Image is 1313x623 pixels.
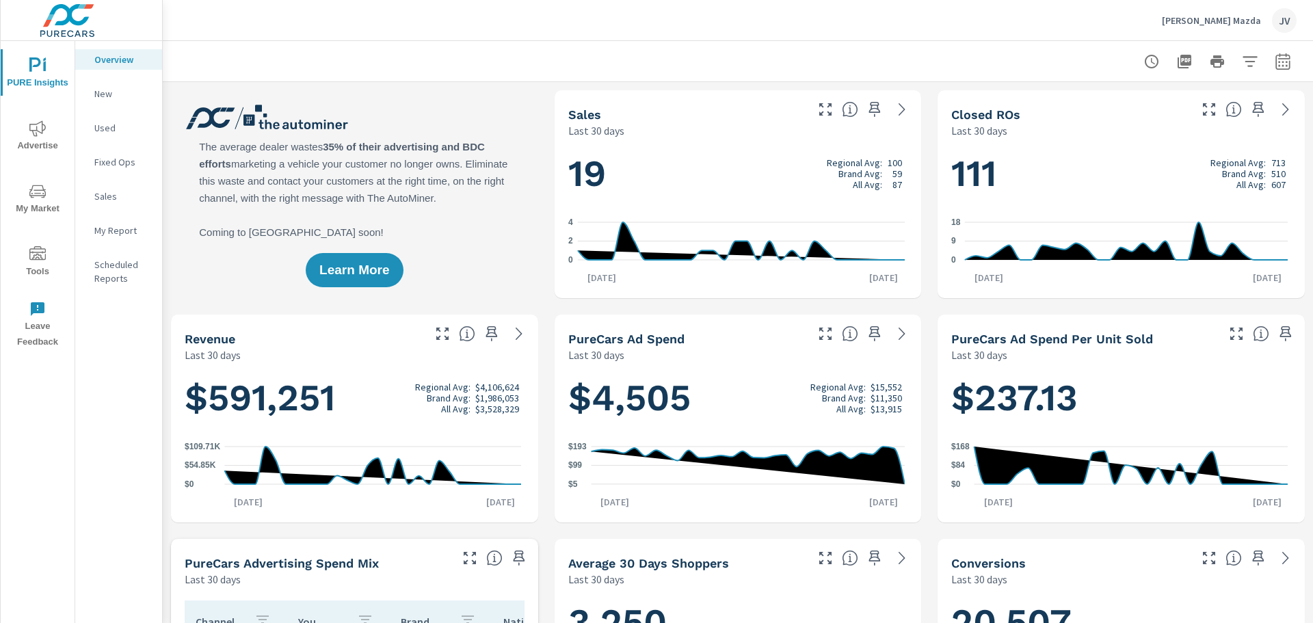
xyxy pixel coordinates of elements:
p: Fixed Ops [94,155,151,169]
p: $13,915 [871,403,902,414]
div: JV [1272,8,1297,33]
p: $15,552 [871,382,902,393]
span: Save this to your personalized report [1275,323,1297,345]
h5: Average 30 Days Shoppers [568,556,729,570]
div: My Report [75,220,162,241]
p: Regional Avg: [1210,157,1266,168]
h5: Sales [568,107,601,122]
span: Advertise [5,120,70,154]
button: "Export Report to PDF" [1171,48,1198,75]
p: 100 [888,157,902,168]
text: $168 [951,442,970,451]
p: 510 [1271,168,1286,179]
button: Make Fullscreen [459,547,481,569]
span: Tools [5,246,70,280]
p: Brand Avg: [822,393,866,403]
span: Total cost of media for all PureCars channels for the selected dealership group over the selected... [842,326,858,342]
p: $3,528,329 [475,403,519,414]
span: Save this to your personalized report [508,547,530,569]
p: Last 30 days [951,122,1007,139]
text: 0 [568,255,573,265]
span: Save this to your personalized report [1247,547,1269,569]
span: A rolling 30 day total of daily Shoppers on the dealership website, averaged over the selected da... [842,550,858,566]
p: Used [94,121,151,135]
button: Make Fullscreen [814,323,836,345]
p: All Avg: [836,403,866,414]
p: Last 30 days [185,571,241,587]
p: Last 30 days [568,571,624,587]
p: [DATE] [477,495,525,509]
p: Last 30 days [568,122,624,139]
h5: Conversions [951,556,1026,570]
a: See more details in report [1275,98,1297,120]
p: [DATE] [224,495,272,509]
p: Last 30 days [951,571,1007,587]
h5: PureCars Ad Spend [568,332,685,346]
p: 713 [1271,157,1286,168]
p: Regional Avg: [827,157,882,168]
p: Overview [94,53,151,66]
div: Sales [75,186,162,207]
text: $109.71K [185,442,220,451]
div: Fixed Ops [75,152,162,172]
span: PURE Insights [5,57,70,91]
a: See more details in report [891,323,913,345]
div: Scheduled Reports [75,254,162,289]
span: Number of Repair Orders Closed by the selected dealership group over the selected time range. [So... [1225,101,1242,118]
p: Brand Avg: [1222,168,1266,179]
p: Brand Avg: [838,168,882,179]
text: $5 [568,479,578,489]
p: Brand Avg: [427,393,470,403]
span: My Market [5,183,70,217]
span: Average cost of advertising per each vehicle sold at the dealer over the selected date range. The... [1253,326,1269,342]
p: Sales [94,189,151,203]
p: [DATE] [860,271,907,284]
p: 607 [1271,179,1286,190]
p: Last 30 days [951,347,1007,363]
p: [DATE] [965,271,1013,284]
text: $0 [185,479,194,489]
p: Last 30 days [568,347,624,363]
p: [DATE] [591,495,639,509]
p: All Avg: [441,403,470,414]
button: Select Date Range [1269,48,1297,75]
text: $0 [951,479,961,489]
div: Used [75,118,162,138]
text: $84 [951,461,965,470]
p: [DATE] [974,495,1022,509]
p: $4,106,624 [475,382,519,393]
h5: PureCars Ad Spend Per Unit Sold [951,332,1153,346]
button: Make Fullscreen [1198,98,1220,120]
button: Make Fullscreen [814,98,836,120]
p: Last 30 days [185,347,241,363]
h1: $4,505 [568,375,908,421]
span: Save this to your personalized report [864,98,886,120]
h5: Revenue [185,332,235,346]
p: [DATE] [578,271,626,284]
span: Learn More [319,264,389,276]
p: 87 [892,179,902,190]
text: 2 [568,237,573,246]
a: See more details in report [891,547,913,569]
span: Number of vehicles sold by the dealership over the selected date range. [Source: This data is sou... [842,101,858,118]
p: Scheduled Reports [94,258,151,285]
button: Learn More [306,253,403,287]
h5: Closed ROs [951,107,1020,122]
text: $99 [568,460,582,470]
h1: 111 [951,150,1291,197]
button: Make Fullscreen [1198,547,1220,569]
span: Save this to your personalized report [481,323,503,345]
p: All Avg: [853,179,882,190]
button: Make Fullscreen [1225,323,1247,345]
div: New [75,83,162,104]
p: [DATE] [860,495,907,509]
button: Make Fullscreen [814,547,836,569]
text: 18 [951,217,961,227]
text: 9 [951,237,956,246]
p: My Report [94,224,151,237]
text: 0 [951,255,956,265]
span: Save this to your personalized report [864,547,886,569]
div: Overview [75,49,162,70]
h5: PureCars Advertising Spend Mix [185,556,379,570]
a: See more details in report [891,98,913,120]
